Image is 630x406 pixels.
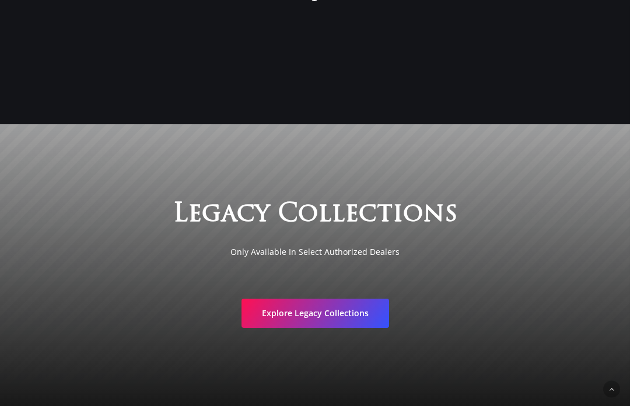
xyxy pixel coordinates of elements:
span: o [403,200,423,230]
span: e [188,200,202,230]
span: c [237,200,255,230]
span: l [331,200,345,230]
span: y [255,200,269,230]
span: C [278,200,298,230]
h3: Legacy Collections [62,200,568,230]
span: l [318,200,331,230]
span: i [393,200,403,230]
a: Back to top [603,381,620,398]
span: L [173,200,188,230]
span: e [345,200,359,230]
span: n [423,200,444,230]
span: s [444,200,457,230]
span: a [221,200,237,230]
span: c [359,200,377,230]
span: o [298,200,318,230]
span: Explore Legacy Collections [262,307,369,319]
span: t [377,200,393,230]
span: g [202,200,221,230]
a: Explore Legacy Collections [242,299,389,328]
p: Only Available In Select Authorized Dealers [62,244,568,260]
